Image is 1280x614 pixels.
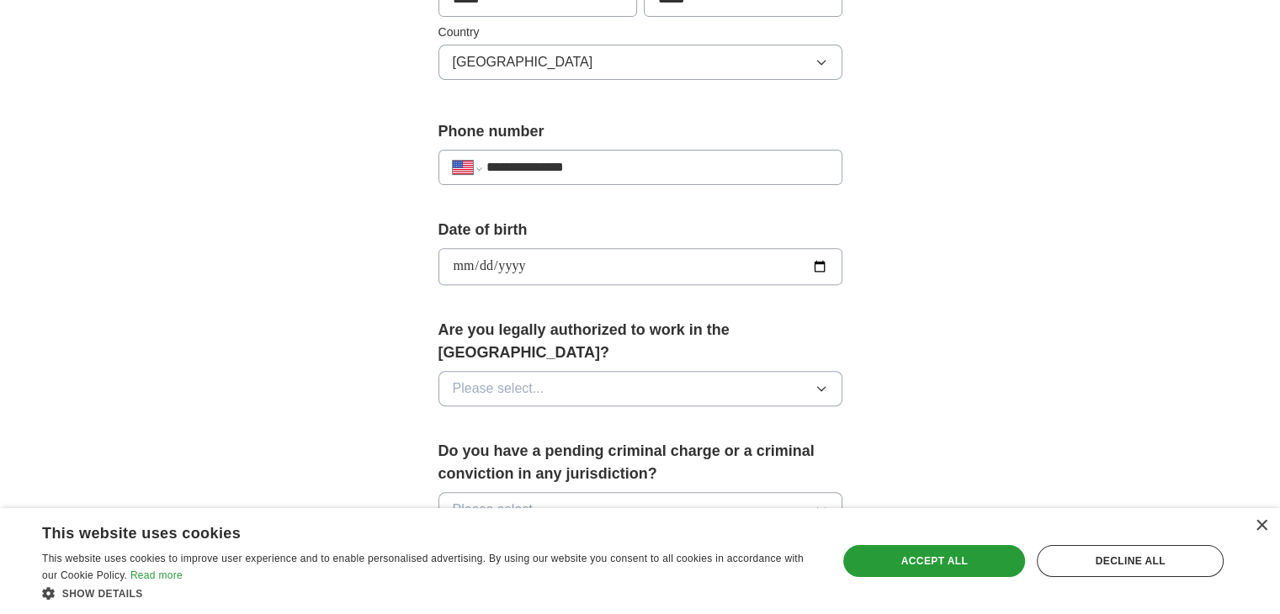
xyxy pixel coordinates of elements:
span: Show details [62,588,143,600]
label: Country [438,24,842,41]
button: Please select... [438,371,842,406]
label: Date of birth [438,219,842,241]
a: Read more, opens a new window [130,569,183,581]
span: [GEOGRAPHIC_DATA] [453,52,593,72]
label: Do you have a pending criminal charge or a criminal conviction in any jurisdiction? [438,440,842,485]
label: Phone number [438,120,842,143]
div: Decline all [1037,545,1224,577]
div: This website uses cookies [42,518,772,543]
span: Please select... [453,378,544,399]
button: Please select... [438,492,842,527]
button: [GEOGRAPHIC_DATA] [438,45,842,80]
label: Are you legally authorized to work in the [GEOGRAPHIC_DATA]? [438,319,842,364]
div: Accept all [843,545,1025,577]
span: Please select... [453,500,544,520]
span: This website uses cookies to improve user experience and to enable personalised advertising. By u... [42,553,804,581]
div: Show details [42,585,814,601]
div: Close [1255,520,1267,532]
